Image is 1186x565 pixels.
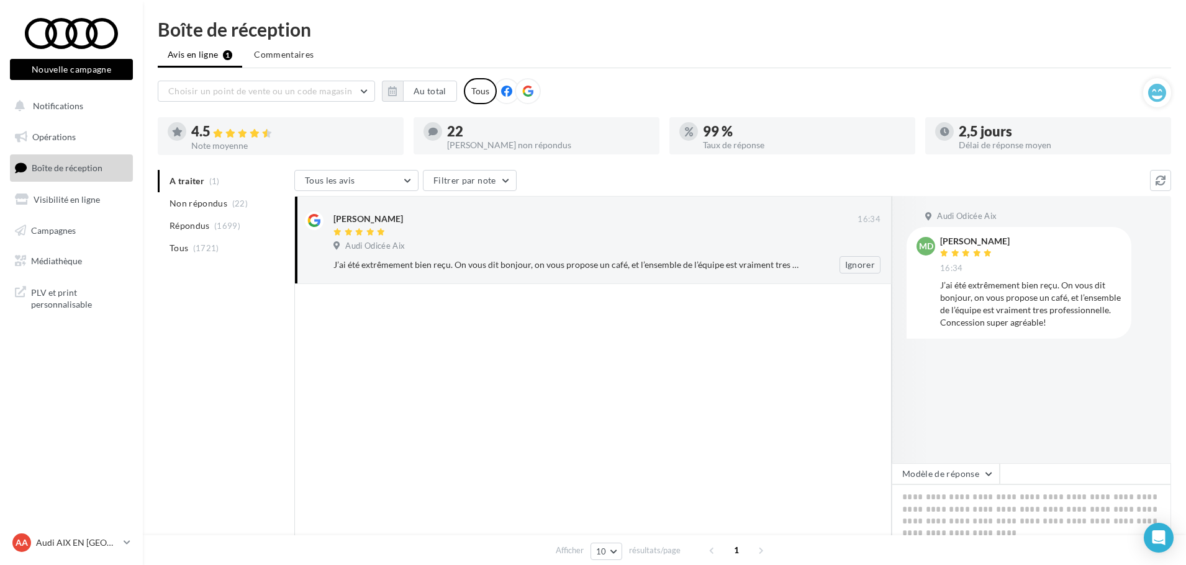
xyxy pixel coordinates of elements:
button: Tous les avis [294,170,419,191]
span: Visibilité en ligne [34,194,100,205]
span: Tous les avis [305,175,355,185]
div: 99 % [703,125,905,138]
span: 16:34 [940,263,963,274]
button: Notifications [7,93,130,119]
button: Choisir un point de vente ou un code magasin [158,81,375,102]
span: 16:34 [858,214,880,225]
span: Campagnes [31,225,76,235]
div: [PERSON_NAME] non répondus [447,141,650,149]
span: (1721) [193,243,219,253]
button: Au total [382,81,457,102]
button: Filtrer par note [423,170,517,191]
div: Tous [464,78,497,104]
span: Répondus [170,220,210,232]
a: Visibilité en ligne [7,187,135,213]
span: PLV et print personnalisable [31,284,128,311]
a: Boîte de réception [7,154,135,181]
div: Taux de réponse [703,141,905,149]
span: Afficher [556,545,584,556]
button: Ignorer [840,256,880,274]
div: [PERSON_NAME] [940,237,1010,246]
a: Campagnes [7,218,135,244]
div: 2,5 jours [959,125,1161,138]
span: (1699) [214,221,240,231]
a: AA Audi AIX EN [GEOGRAPHIC_DATA] [10,531,133,554]
span: Notifications [33,100,83,111]
div: [PERSON_NAME] [333,213,403,225]
span: MD [919,240,933,252]
span: Médiathèque [31,256,82,266]
span: Commentaires [254,49,314,60]
a: Opérations [7,124,135,150]
span: Tous [170,242,188,254]
button: 10 [591,543,622,560]
span: Audi Odicée Aix [937,211,997,222]
div: 4.5 [191,125,394,139]
button: Nouvelle campagne [10,59,133,80]
span: (22) [232,198,248,208]
span: 10 [596,546,607,556]
div: 22 [447,125,650,138]
span: AA [16,536,28,549]
span: Audi Odicée Aix [345,241,405,252]
div: Boîte de réception [158,20,1171,38]
span: Non répondus [170,197,227,210]
span: Choisir un point de vente ou un code magasin [168,86,352,96]
div: Délai de réponse moyen [959,141,1161,149]
span: Boîte de réception [32,162,102,173]
p: Audi AIX EN [GEOGRAPHIC_DATA] [36,536,119,549]
div: Open Intercom Messenger [1144,523,1174,553]
span: 1 [727,540,746,560]
div: Note moyenne [191,141,394,150]
a: Médiathèque [7,248,135,274]
button: Au total [403,81,457,102]
a: PLV et print personnalisable [7,279,135,316]
button: Modèle de réponse [892,463,1000,484]
span: résultats/page [629,545,681,556]
div: J’ai été extrêmement bien reçu. On vous dit bonjour, on vous propose un café, et l’ensemble de l’... [940,279,1121,329]
div: J’ai été extrêmement bien reçu. On vous dit bonjour, on vous propose un café, et l’ensemble de l’... [333,259,800,271]
span: Opérations [32,131,76,142]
